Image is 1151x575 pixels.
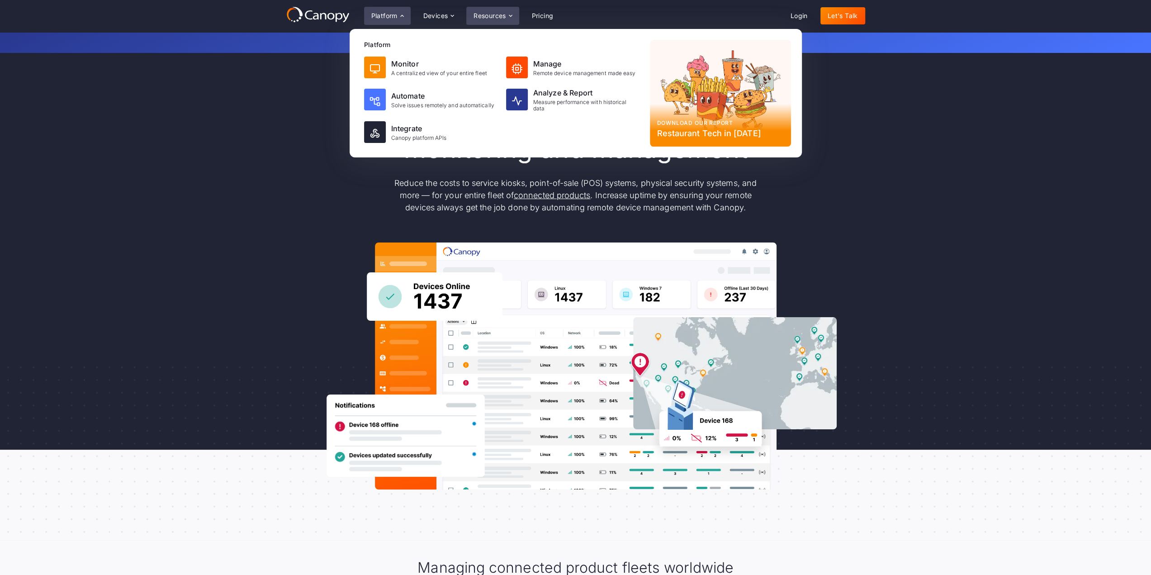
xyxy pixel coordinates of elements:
div: Automate [391,90,494,101]
a: ManageRemote device management made easy [502,53,643,82]
div: Devices [423,13,448,19]
a: Let's Talk [820,7,865,24]
div: Analyze & Report [533,87,639,98]
a: MonitorA centralized view of your entire fleet [360,53,501,82]
div: A centralized view of your entire fleet [391,70,487,76]
div: Devices [416,7,461,25]
div: Measure performance with historical data [533,99,639,112]
nav: Platform [350,29,802,157]
img: Canopy sees how many devices are online [367,272,502,321]
p: Reduce the costs to service kiosks, point-of-sale (POS) systems, physical security systems, and m... [386,177,766,214]
a: IntegrateCanopy platform APIs [360,118,501,147]
a: Analyze & ReportMeasure performance with historical data [502,84,643,116]
a: Login [783,7,815,24]
a: Pricing [525,7,561,24]
div: Platform [364,40,643,49]
div: Manage [533,58,636,69]
div: Remote device management made easy [533,70,636,76]
div: Canopy platform APIs [391,135,447,141]
div: Solve issues remotely and automatically [391,102,494,109]
a: AutomateSolve issues remotely and automatically [360,84,501,116]
a: connected products [514,190,590,200]
div: Platform [364,7,411,25]
a: Download our reportRestaurant Tech in [DATE] [650,40,791,147]
div: Resources [474,13,506,19]
div: Resources [466,7,519,25]
div: Integrate [391,123,447,134]
div: Monitor [391,58,487,69]
div: Download our report [657,119,784,127]
div: Platform [371,13,398,19]
div: Restaurant Tech in [DATE] [657,127,784,139]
